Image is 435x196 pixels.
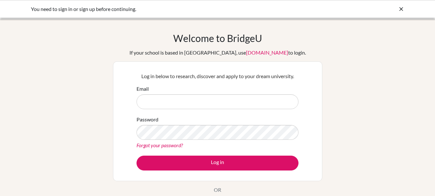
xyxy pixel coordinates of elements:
[129,49,306,57] div: If your school is based in [GEOGRAPHIC_DATA], use to login.
[214,186,221,194] p: OR
[137,142,183,148] a: Forgot your password?
[246,49,288,56] a: [DOMAIN_NAME]
[31,5,308,13] div: You need to sign in or sign up before continuing.
[173,32,262,44] h1: Welcome to BridgeU
[137,156,298,170] button: Log in
[137,72,298,80] p: Log in below to research, discover and apply to your dream university.
[137,85,149,93] label: Email
[137,116,158,123] label: Password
